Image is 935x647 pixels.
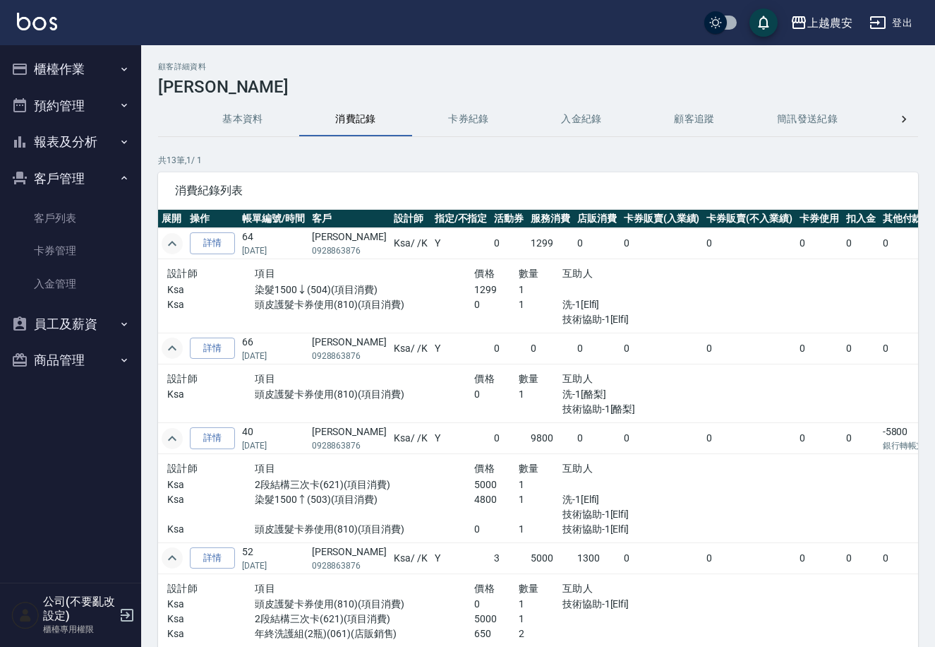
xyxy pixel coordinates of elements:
button: 簡訊發送紀錄 [751,102,864,136]
th: 卡券販賣(入業績) [620,210,704,228]
p: 共 13 筆, 1 / 1 [158,154,918,167]
a: 入金管理 [6,268,135,300]
button: 櫃檯作業 [6,51,135,88]
td: 0 [620,333,704,364]
p: 洗-1[酪梨] [562,387,694,402]
span: 項目 [255,463,275,474]
p: 1 [519,597,562,612]
span: 價格 [474,583,495,594]
p: 0928863876 [312,559,387,572]
button: expand row [162,428,183,449]
p: Ksa [167,612,255,627]
td: 0 [703,542,796,574]
span: 設計師 [167,583,198,594]
td: 1299 [527,228,574,259]
button: 基本資料 [186,102,299,136]
p: 染髮1500↓(504)(項目消費) [255,283,474,297]
p: 1 [519,492,562,507]
th: 店販消費 [574,210,620,228]
td: [PERSON_NAME] [308,542,390,574]
p: 2 [519,627,562,641]
td: 0 [620,228,704,259]
p: 0928863876 [312,439,387,452]
button: 消費記錄 [299,102,412,136]
td: 52 [239,542,308,574]
span: 設計師 [167,373,198,384]
p: 染髮1500↑(503)(項目消費) [255,492,474,507]
a: 詳情 [190,232,235,254]
td: 0 [490,228,527,259]
td: 0 [843,423,879,454]
th: 帳單編號/時間 [239,210,308,228]
td: 0 [620,423,704,454]
p: [DATE] [242,350,305,362]
td: 0 [490,333,527,364]
p: 1 [519,522,562,537]
td: Ksa / /K [390,333,431,364]
p: 技術協助-1[Elfi] [562,312,694,327]
p: 0 [474,522,518,537]
p: 0928863876 [312,350,387,362]
td: 1300 [574,542,620,574]
span: 數量 [519,373,539,384]
h5: 公司(不要亂改設定) [43,595,115,623]
span: 互助人 [562,583,593,594]
p: Ksa [167,627,255,641]
button: 卡券紀錄 [412,102,525,136]
p: 1 [519,283,562,297]
td: Ksa / /K [390,423,431,454]
p: 2段結構三次卡(621)(項目消費) [255,612,474,627]
button: 登出 [864,10,918,36]
button: 上越農安 [785,8,858,37]
p: 洗-1[Elfi] [562,297,694,312]
p: 1 [519,297,562,312]
th: 指定/不指定 [431,210,491,228]
button: 入金紀錄 [525,102,638,136]
th: 扣入金 [843,210,879,228]
td: [PERSON_NAME] [308,333,390,364]
p: 頭皮護髮卡券使用(810)(項目消費) [255,297,474,312]
span: 數量 [519,463,539,474]
td: 0 [796,423,843,454]
td: 5000 [527,542,574,574]
a: 詳情 [190,338,235,360]
p: [DATE] [242,439,305,452]
td: 0 [796,542,843,574]
p: 技術協助-1[Elfi] [562,597,694,612]
p: 頭皮護髮卡券使用(810)(項目消費) [255,387,474,402]
th: 活動券 [490,210,527,228]
p: 650 [474,627,518,641]
td: 0 [574,423,620,454]
button: 員工及薪資 [6,306,135,343]
button: 客戶管理 [6,160,135,197]
td: 0 [843,228,879,259]
td: 0 [843,542,879,574]
td: 0 [527,333,574,364]
p: 櫃檯專用權限 [43,623,115,636]
td: 0 [574,228,620,259]
p: 5000 [474,477,518,492]
span: 互助人 [562,373,593,384]
span: 項目 [255,268,275,279]
button: expand row [162,233,183,254]
p: 0 [474,297,518,312]
span: 價格 [474,463,495,474]
p: Ksa [167,283,255,297]
td: Ksa / /K [390,228,431,259]
h2: 顧客詳細資料 [158,62,918,71]
p: 5000 [474,612,518,627]
p: 1 [519,477,562,492]
p: [DATE] [242,244,305,257]
p: Ksa [167,297,255,312]
p: 技術協助-1[酪梨] [562,402,694,417]
p: Ksa [167,477,255,492]
button: 商品管理 [6,342,135,379]
img: Logo [17,13,57,30]
p: 2段結構三次卡(621)(項目消費) [255,477,474,492]
button: 預約管理 [6,88,135,124]
td: 0 [574,333,620,364]
td: 3 [490,542,527,574]
p: Ksa [167,387,255,402]
button: expand row [162,338,183,359]
th: 卡券使用 [796,210,843,228]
